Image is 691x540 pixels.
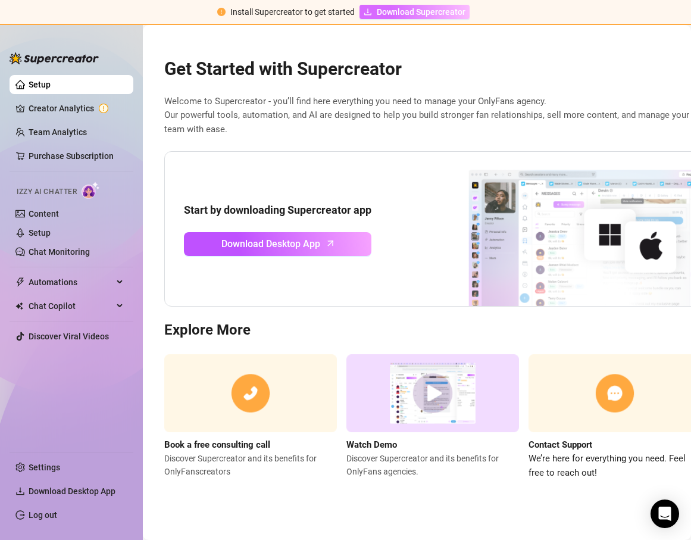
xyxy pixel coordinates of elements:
img: AI Chatter [82,182,100,199]
a: Log out [29,510,57,520]
a: Setup [29,80,51,89]
a: Chat Monitoring [29,247,90,257]
span: Download Supercreator [377,5,465,18]
a: Setup [29,228,51,238]
span: Download Desktop App [221,236,320,251]
a: Discover Viral Videos [29,332,109,341]
img: consulting call [164,354,337,432]
div: Open Intercom Messenger [651,500,679,528]
a: Purchase Subscription [29,151,114,161]
img: Chat Copilot [15,302,23,310]
strong: Book a free consulting call [164,439,270,450]
img: supercreator demo [346,354,519,432]
a: Creator Analytics exclamation-circle [29,99,124,118]
a: Download Desktop Apparrow-up [184,232,371,256]
span: Automations [29,273,113,292]
a: Book a free consulting callDiscover Supercreator and its benefits for OnlyFanscreators [164,354,337,480]
span: download [15,486,25,496]
span: thunderbolt [15,277,25,287]
span: exclamation-circle [217,8,226,16]
span: Install Supercreator to get started [230,7,355,17]
img: logo-BBDzfeDw.svg [10,52,99,64]
strong: Watch Demo [346,439,397,450]
span: Discover Supercreator and its benefits for OnlyFans creators [164,452,337,478]
strong: Start by downloading Supercreator app [184,204,371,216]
a: Team Analytics [29,127,87,137]
span: Download Desktop App [29,486,115,496]
span: Izzy AI Chatter [17,186,77,198]
a: Content [29,209,59,219]
span: Discover Supercreator and its benefits for OnlyFans agencies. [346,452,519,478]
strong: Contact Support [529,439,592,450]
a: Settings [29,463,60,472]
span: Chat Copilot [29,296,113,316]
span: download [364,8,372,16]
span: arrow-up [324,236,337,250]
a: Watch DemoDiscover Supercreator and its benefits for OnlyFans agencies. [346,354,519,480]
a: Download Supercreator [359,5,470,19]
